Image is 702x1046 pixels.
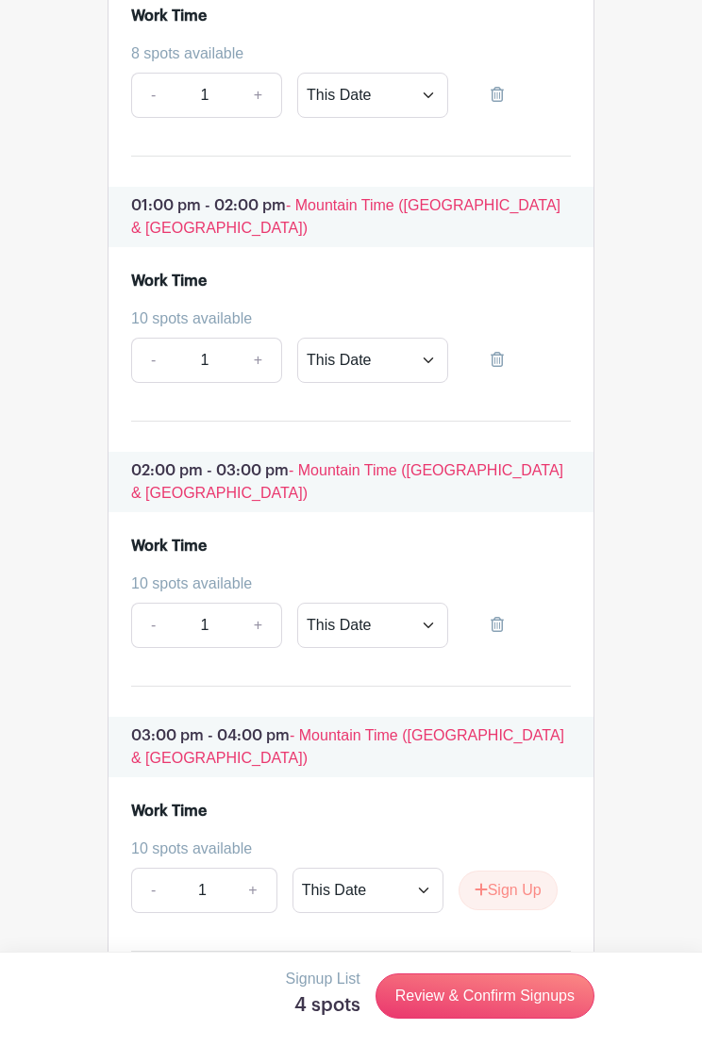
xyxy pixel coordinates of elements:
a: + [229,868,276,913]
a: Review & Confirm Signups [376,973,594,1019]
a: + [235,73,282,118]
div: 8 spots available [131,42,556,65]
a: - [131,73,175,118]
div: 10 spots available [131,307,556,330]
div: Work Time [131,535,207,557]
span: - Mountain Time ([GEOGRAPHIC_DATA] & [GEOGRAPHIC_DATA]) [131,462,563,501]
div: Work Time [131,5,207,27]
div: 10 spots available [131,838,556,860]
p: 02:00 pm - 03:00 pm [109,452,593,512]
span: - Mountain Time ([GEOGRAPHIC_DATA] & [GEOGRAPHIC_DATA]) [131,197,560,236]
button: Sign Up [459,871,558,910]
div: 10 spots available [131,573,556,595]
p: Signup List [286,968,360,990]
a: - [131,868,175,913]
a: + [235,338,282,383]
p: 03:00 pm - 04:00 pm [109,717,593,777]
p: 01:00 pm - 02:00 pm [109,187,593,247]
div: Work Time [131,270,207,292]
a: + [235,603,282,648]
a: - [131,603,175,648]
a: - [131,338,175,383]
span: - Mountain Time ([GEOGRAPHIC_DATA] & [GEOGRAPHIC_DATA]) [131,727,564,766]
div: Work Time [131,800,207,822]
h5: 4 spots [286,994,360,1017]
